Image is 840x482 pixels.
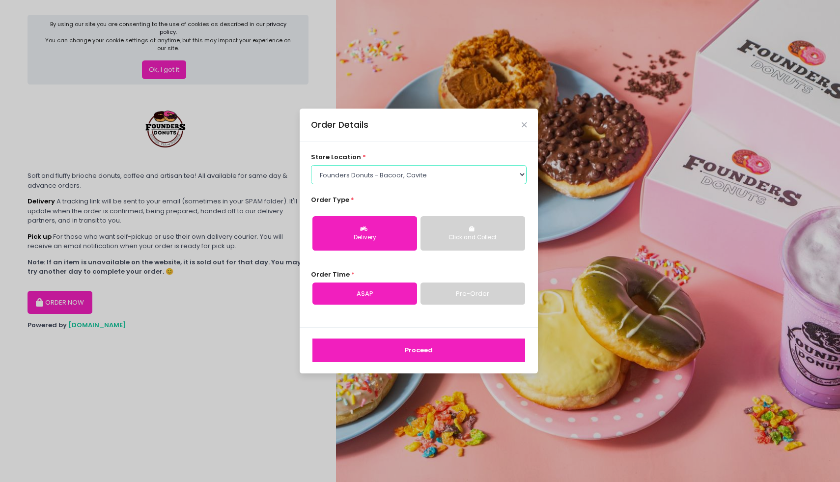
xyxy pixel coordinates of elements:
button: Click and Collect [420,216,525,251]
div: Order Details [311,118,368,131]
span: Order Time [311,270,350,279]
a: Pre-Order [420,283,525,305]
button: Delivery [312,216,417,251]
button: Proceed [312,339,525,362]
span: Order Type [311,195,349,204]
div: Delivery [319,233,410,242]
span: store location [311,152,361,162]
button: Close [522,122,527,127]
div: Click and Collect [427,233,518,242]
a: ASAP [312,283,417,305]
